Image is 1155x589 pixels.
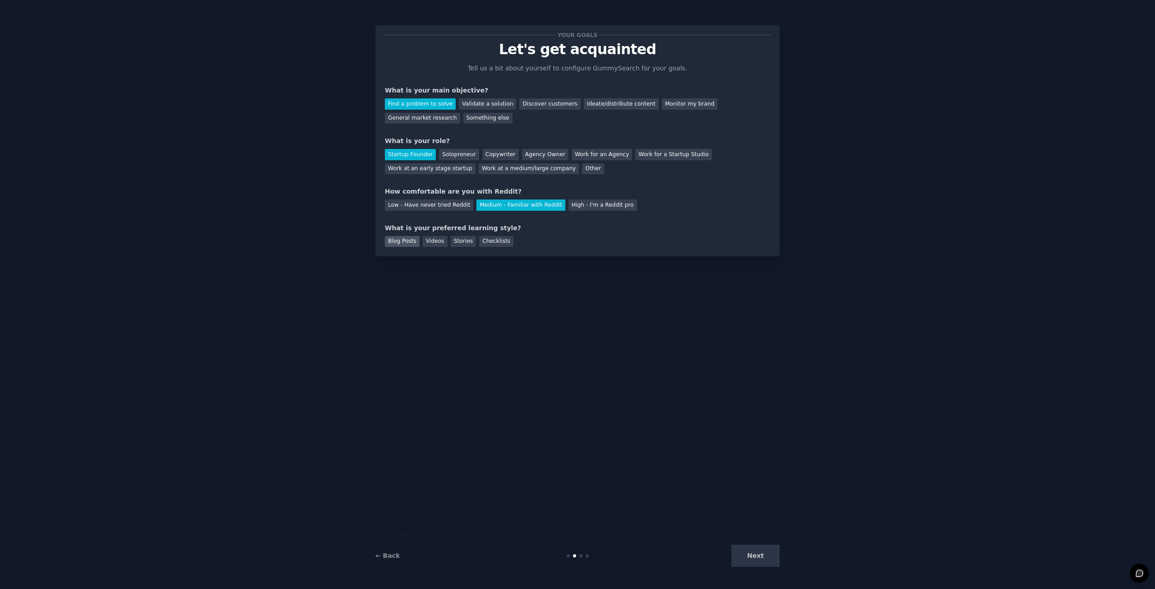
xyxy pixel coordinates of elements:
[375,552,400,559] a: ← Back
[463,113,513,124] div: Something else
[479,163,579,175] div: Work at a medium/large company
[385,149,436,160] div: Startup Founder
[662,98,717,110] div: Monitor my brand
[519,98,580,110] div: Discover customers
[385,42,770,57] p: Let's get acquainted
[556,30,599,40] span: Your goals
[635,149,711,160] div: Work for a Startup Studio
[385,199,473,211] div: Low - Have never tried Reddit
[479,236,513,247] div: Checklists
[385,113,460,124] div: General market research
[572,149,632,160] div: Work for an Agency
[482,149,519,160] div: Copywriter
[476,199,565,211] div: Medium - Familiar with Reddit
[385,236,420,247] div: Blog Posts
[385,223,770,233] div: What is your preferred learning style?
[385,187,770,196] div: How comfortable are you with Reddit?
[522,149,568,160] div: Agency Owner
[464,64,691,73] p: Tell us a bit about yourself to configure GummySearch for your goals.
[385,136,770,146] div: What is your role?
[582,163,604,175] div: Other
[584,98,659,110] div: Ideate/distribute content
[439,149,479,160] div: Solopreneur
[568,199,637,211] div: High - I'm a Reddit pro
[385,163,476,175] div: Work at an early stage startup
[423,236,448,247] div: Videos
[459,98,516,110] div: Validate a solution
[451,236,476,247] div: Stories
[385,86,770,95] div: What is your main objective?
[385,98,456,110] div: Find a problem to solve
